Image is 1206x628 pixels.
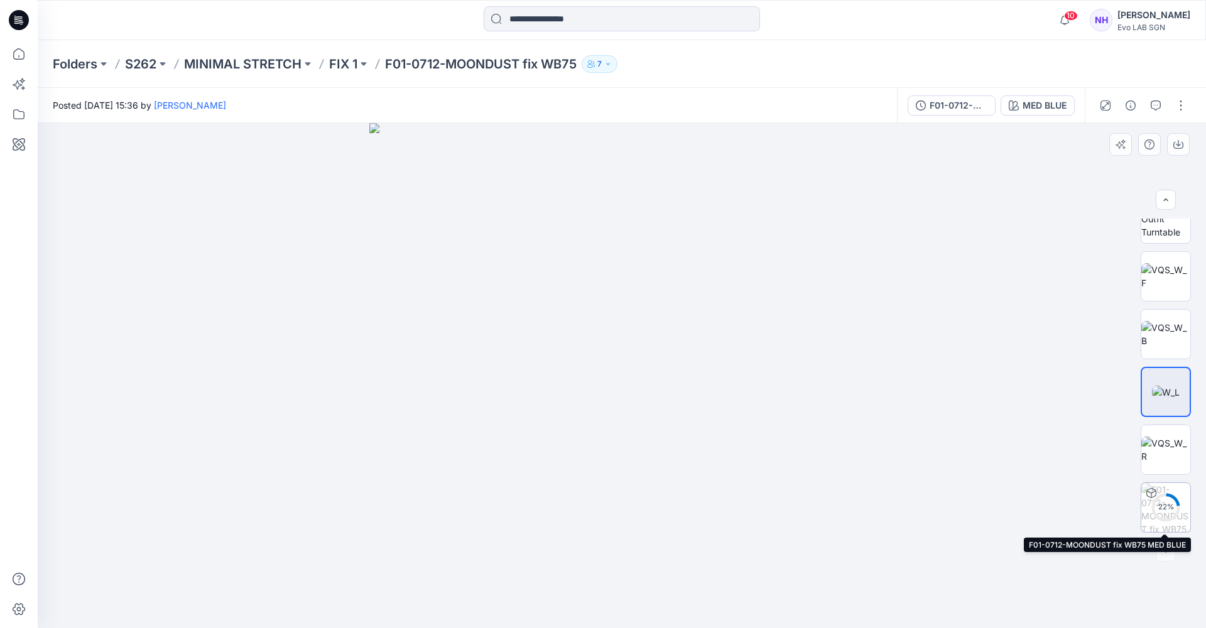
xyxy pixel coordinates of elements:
span: Posted [DATE] 15:36 by [53,99,226,112]
div: [PERSON_NAME] [1117,8,1190,23]
a: Folders [53,55,97,73]
button: Details [1121,95,1141,116]
div: NH [1090,9,1112,31]
img: W_L [1152,386,1180,399]
a: FIX 1 [329,55,357,73]
img: VQS_W_F [1141,263,1190,290]
a: MINIMAL STRETCH [184,55,301,73]
div: 22 % [1151,502,1181,512]
img: VQS_W_B [1141,321,1190,347]
button: 7 [582,55,617,73]
p: F01-0712-MOONDUST fix WB75 [385,55,577,73]
img: eyJhbGciOiJIUzI1NiIsImtpZCI6IjAiLCJzbHQiOiJzZXMiLCJ0eXAiOiJKV1QifQ.eyJkYXRhIjp7InR5cGUiOiJzdG9yYW... [369,123,874,628]
span: 10 [1064,11,1078,21]
div: Evo LAB SGN [1117,23,1190,32]
img: F01-0712-MOONDUST fix WB75 MED BLUE [1141,483,1190,532]
img: VQS_W_R [1141,436,1190,463]
a: [PERSON_NAME] [154,100,226,111]
button: F01-0712-MOONDUST fix WB75 [908,95,996,116]
a: S262 [125,55,156,73]
p: 7 [597,57,602,71]
div: F01-0712-MOONDUST fix WB75 [930,99,987,112]
div: MED BLUE [1023,99,1067,112]
img: BW M Outfit Turntable [1141,199,1190,239]
button: MED BLUE [1001,95,1075,116]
